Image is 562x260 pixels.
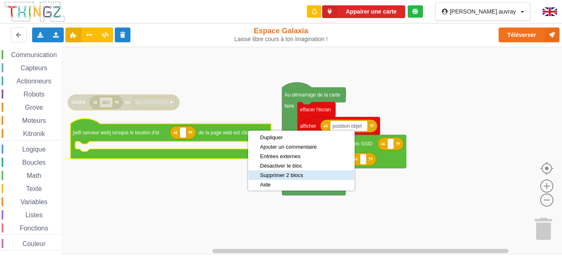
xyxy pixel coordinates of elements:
[260,172,317,178] div: Supprimer 2 blocs
[135,99,169,105] text: MAJUSCULES
[285,92,341,98] text: Au démarrage de la carte
[10,51,58,58] span: Communication
[21,240,47,247] span: Couleur
[19,198,49,205] span: Variables
[25,185,43,192] span: Texte
[499,28,560,42] button: Téléverser
[19,64,49,71] span: Capteurs
[322,5,405,18] button: Appairer une carte
[233,36,328,43] div: Laisse libre cours à ton imagination !
[22,130,46,137] span: Kitronik
[450,9,516,14] div: [PERSON_NAME].auvray
[233,26,328,43] div: Espace Galaxia
[260,134,317,140] div: Dupliquer
[26,172,43,179] span: Math
[333,123,362,129] text: position objet
[21,146,47,153] span: Logique
[300,107,331,113] text: effacer l'écran
[260,144,317,150] div: Ajouter un commentaire
[24,104,44,111] span: Grove
[21,159,47,166] span: Boucles
[125,99,130,105] text: en
[73,130,159,136] text: [wifi serveur web] lorsque le bouton d'id
[260,163,317,169] div: Désactiver le bloc
[4,1,65,23] img: thingz_logo.png
[198,130,265,136] text: de la page web est cliqué faire
[72,99,86,105] text: mettre
[300,123,316,129] text: afficher
[24,212,44,219] span: Listes
[260,182,317,188] div: Aide
[408,5,423,18] div: Tu es connecté au serveur de création de Thingz
[260,153,317,159] div: Entrées externes
[22,91,46,98] span: Robots
[102,99,110,105] text: abc
[19,225,49,232] span: Fonctions
[285,103,295,109] text: faire
[543,7,557,16] img: gb.png
[21,117,47,124] span: Moteurs
[15,78,53,85] span: Actionneurs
